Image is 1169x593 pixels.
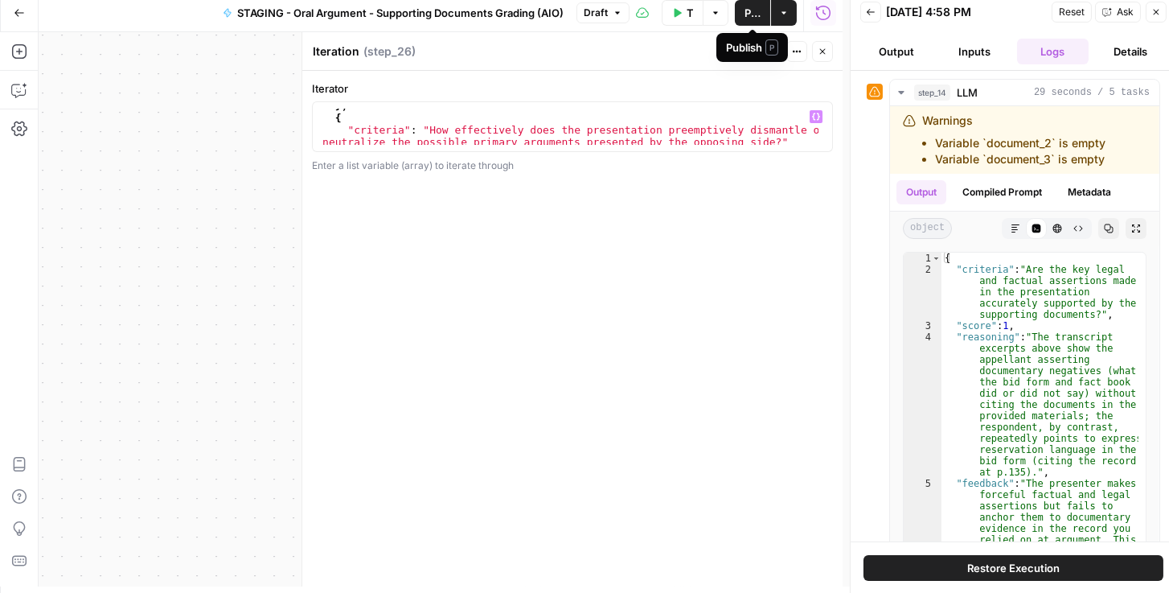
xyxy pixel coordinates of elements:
label: Iterator [312,80,833,97]
span: Test [754,44,774,59]
button: 29 seconds / 5 tasks [890,80,1159,105]
button: Restore Execution [863,555,1163,581]
button: Inputs [938,39,1010,64]
span: Publish [744,5,761,21]
div: 2 [904,264,941,320]
span: LLM [957,84,978,101]
li: Variable `document_2` is empty [935,135,1105,151]
span: ( step_26 ) [363,43,416,60]
li: Variable `document_3` is empty [935,151,1105,167]
span: step_14 [914,84,950,101]
div: 29 seconds / 5 tasks [890,106,1159,576]
span: Reset [1059,5,1085,19]
div: Enter a list variable (array) to iterate through [312,159,833,173]
span: STAGING - Oral Argument - Supporting Documents Grading (AIO) [237,5,564,21]
span: 29 seconds / 5 tasks [1034,85,1150,100]
textarea: Iteration [313,43,359,60]
span: Ask [1117,5,1134,19]
span: Test Data [687,5,693,21]
span: Restore Execution [967,560,1060,576]
div: Warnings [922,113,1105,167]
div: 1 [904,253,941,264]
div: 3 [904,320,941,332]
button: Output [896,180,946,204]
button: Compiled Prompt [953,180,1052,204]
button: Test [732,41,781,62]
span: object [903,218,952,239]
button: Ask [1095,2,1141,23]
button: Reset [1052,2,1092,23]
button: Draft [576,2,630,23]
button: Output [860,39,932,64]
div: 4 [904,332,941,478]
span: Draft [584,6,608,20]
button: Logs [1017,39,1089,64]
span: Toggle code folding, rows 1 through 11 [932,253,941,264]
button: Metadata [1058,180,1121,204]
button: Details [1095,39,1167,64]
